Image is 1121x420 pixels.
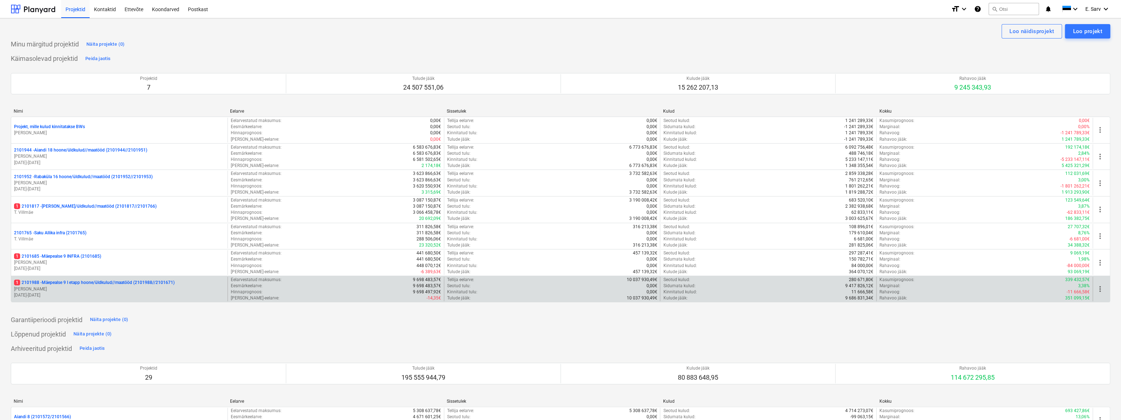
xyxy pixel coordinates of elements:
[1065,171,1090,177] p: 112 031,69€
[663,289,697,295] p: Kinnitatud kulud :
[86,40,125,49] div: Näita projekte (0)
[14,259,225,266] p: [PERSON_NAME]
[879,124,900,130] p: Marginaal :
[1062,136,1090,143] p: 1 241 789,33€
[1070,250,1090,256] p: 9 069,19€
[231,289,262,295] p: Hinnaprognoos :
[1068,242,1090,248] p: 34 388,32€
[1062,189,1090,195] p: 1 913 293,90€
[14,160,225,166] p: [DATE] - [DATE]
[678,83,718,92] p: 15 262 207,13
[629,216,657,222] p: 3 190 008,42€
[879,230,900,236] p: Marginaal :
[646,263,657,269] p: 0,00€
[851,263,873,269] p: 84 000,00€
[447,118,474,124] p: Tellija eelarve :
[663,124,695,130] p: Sidumata kulud :
[413,150,441,157] p: 6 583 676,83€
[844,136,873,143] p: -1 241 789,33€
[413,289,441,295] p: 9 698 497,92€
[447,189,471,195] p: Tulude jääk :
[663,230,695,236] p: Sidumata kulud :
[14,280,20,285] span: 1
[231,124,262,130] p: Eesmärkeelarve :
[646,289,657,295] p: 0,00€
[663,150,695,157] p: Sidumata kulud :
[84,53,112,64] button: Peida jaotis
[845,118,873,124] p: 1 241 289,33€
[879,269,907,275] p: Rahavoo jääk :
[626,277,657,283] p: 10 037 930,49€
[663,118,690,124] p: Seotud kulud :
[85,55,111,63] div: Peida jaotis
[1079,118,1090,124] p: 0,00€
[447,157,477,163] p: Kinnitatud tulu :
[447,144,474,150] p: Tellija eelarve :
[663,224,690,230] p: Seotud kulud :
[1067,209,1090,216] p: -62 833,11€
[413,197,441,203] p: 3 087 150,87€
[646,230,657,236] p: 0,00€
[417,263,441,269] p: 448 070,12€
[1001,24,1062,39] button: Loo näidisprojekt
[73,330,112,338] div: Näita projekte (0)
[845,216,873,222] p: 3 003 625,67€
[879,277,914,283] p: Kasumiprognoos :
[447,163,471,169] p: Tulude jääk :
[1096,152,1104,161] span: more_vert
[629,144,657,150] p: 6 773 676,83€
[1067,289,1090,295] p: -11 666,58€
[231,150,262,157] p: Eesmärkeelarve :
[646,209,657,216] p: 0,00€
[403,83,444,92] p: 24 507 551,06
[231,197,282,203] p: Eelarvestatud maksumus :
[879,224,914,230] p: Kasumiprognoos :
[417,224,441,230] p: 311 826,58€
[879,144,914,150] p: Kasumiprognoos :
[646,177,657,183] p: 0,00€
[879,250,914,256] p: Kasumiprognoos :
[854,236,873,242] p: 6 681,00€
[849,150,873,157] p: 488 746,18€
[879,183,900,189] p: Rahavoog :
[845,283,873,289] p: 9 417 826,12€
[14,414,71,420] p: Aiandi 8 (2101572/2101566)
[231,189,279,195] p: [PERSON_NAME]-eelarve :
[663,216,687,222] p: Kulude jääk :
[626,295,657,301] p: 10 037 930,49€
[231,209,262,216] p: Hinnaprognoos :
[11,40,79,49] p: Minu märgitud projektid
[1096,258,1104,267] span: more_vert
[231,236,262,242] p: Hinnaprognoos :
[879,216,907,222] p: Rahavoo jääk :
[447,150,471,157] p: Seotud tulu :
[231,144,282,150] p: Eelarvestatud maksumus :
[413,144,441,150] p: 6 583 676,83€
[663,203,695,209] p: Sidumata kulud :
[401,365,445,371] p: Tulude jääk
[447,209,477,216] p: Kinnitatud tulu :
[427,295,441,301] p: -14,35€
[447,130,477,136] p: Kinnitatud tulu :
[1061,157,1090,163] p: -5 233 147,11€
[879,163,907,169] p: Rahavoo jääk :
[844,124,873,130] p: -1 241 289,33€
[646,150,657,157] p: 0,00€
[231,256,262,262] p: Eesmärkeelarve :
[447,236,477,242] p: Kinnitatud tulu :
[879,109,1090,114] div: Kokku
[1065,216,1090,222] p: 186 382,75€
[845,144,873,150] p: 6 092 756,48€
[447,230,471,236] p: Seotud tulu :
[447,224,474,230] p: Tellija eelarve :
[447,283,471,289] p: Seotud tulu :
[851,289,873,295] p: 11 666,58€
[231,203,262,209] p: Eesmärkeelarve :
[1065,197,1090,203] p: 123 549,64€
[14,230,86,236] p: 2101765 - Saku Allika infra (2101765)
[646,157,657,163] p: 0,00€
[632,269,657,275] p: 457 139,32€
[403,76,444,82] p: Tulude jääk
[663,144,690,150] p: Seotud kulud :
[879,171,914,177] p: Kasumiprognoos :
